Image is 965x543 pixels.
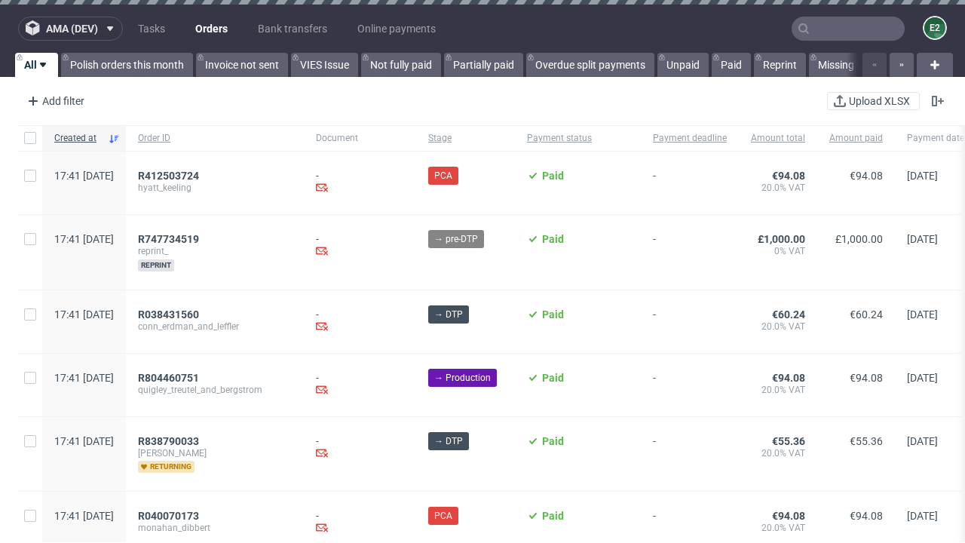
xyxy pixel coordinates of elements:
span: → pre-DTP [434,232,478,246]
span: €94.08 [850,510,883,522]
button: Upload XLSX [827,92,920,110]
a: Online payments [348,17,445,41]
div: Add filter [21,89,87,113]
a: Paid [712,53,751,77]
button: ama (dev) [18,17,123,41]
span: [DATE] [907,435,938,447]
span: Payment status [527,132,629,145]
span: 20.0% VAT [751,522,805,534]
span: Stage [428,132,503,145]
span: €94.08 [772,510,805,522]
span: €55.36 [850,435,883,447]
figcaption: e2 [924,17,945,38]
span: reprint_ [138,245,292,257]
span: Payment deadline [653,132,727,145]
span: returning [138,461,195,473]
a: Partially paid [444,53,523,77]
span: 17:41 [DATE] [54,372,114,384]
span: [DATE] [907,308,938,321]
div: - [316,170,404,196]
span: 0% VAT [751,245,805,257]
a: Bank transfers [249,17,336,41]
span: Amount total [751,132,805,145]
span: ama (dev) [46,23,98,34]
span: Document [316,132,404,145]
span: £1,000.00 [835,233,883,245]
a: Tasks [129,17,174,41]
span: R838790033 [138,435,199,447]
span: [DATE] [907,372,938,384]
span: [DATE] [907,510,938,522]
div: - [316,510,404,536]
span: R412503724 [138,170,199,182]
span: 20.0% VAT [751,321,805,333]
a: Not fully paid [361,53,441,77]
span: R038431560 [138,308,199,321]
div: - [316,308,404,335]
a: VIES Issue [291,53,358,77]
div: - [316,435,404,462]
span: Upload XLSX [846,96,913,106]
a: R038431560 [138,308,202,321]
span: €94.08 [850,372,883,384]
span: R040070173 [138,510,199,522]
span: [DATE] [907,170,938,182]
a: R412503724 [138,170,202,182]
span: [PERSON_NAME] [138,447,292,459]
span: Paid [542,435,564,447]
span: 17:41 [DATE] [54,308,114,321]
a: Orders [186,17,237,41]
a: R804460751 [138,372,202,384]
span: - [653,170,727,196]
span: €94.08 [772,372,805,384]
span: Order ID [138,132,292,145]
span: Paid [542,308,564,321]
span: Paid [542,372,564,384]
span: £1,000.00 [758,233,805,245]
a: R838790033 [138,435,202,447]
a: Polish orders this month [61,53,193,77]
span: €55.36 [772,435,805,447]
span: R804460751 [138,372,199,384]
a: Overdue split payments [526,53,654,77]
div: - [316,372,404,398]
span: conn_erdman_and_leffler [138,321,292,333]
div: - [316,233,404,259]
span: - [653,233,727,271]
span: → DTP [434,434,463,448]
span: quigley_treutel_and_bergstrom [138,384,292,396]
span: - [653,510,727,536]
span: Amount paid [829,132,883,145]
span: €94.08 [850,170,883,182]
span: → DTP [434,308,463,321]
span: 17:41 [DATE] [54,510,114,522]
span: hyatt_keeling [138,182,292,194]
a: R747734519 [138,233,202,245]
a: Unpaid [657,53,709,77]
span: Payment date [907,132,964,145]
span: [DATE] [907,233,938,245]
span: Paid [542,170,564,182]
span: 17:41 [DATE] [54,170,114,182]
span: Paid [542,510,564,522]
span: 20.0% VAT [751,182,805,194]
span: reprint [138,259,174,271]
span: Paid [542,233,564,245]
span: → Production [434,371,491,385]
span: PCA [434,169,452,183]
span: €94.08 [772,170,805,182]
span: €60.24 [772,308,805,321]
span: PCA [434,509,452,523]
span: R747734519 [138,233,199,245]
a: Missing invoice [809,53,898,77]
span: - [653,435,727,473]
span: 17:41 [DATE] [54,435,114,447]
a: All [15,53,58,77]
span: Created at [54,132,102,145]
span: - [653,308,727,335]
a: R040070173 [138,510,202,522]
span: - [653,372,727,398]
span: monahan_dibbert [138,522,292,534]
a: Invoice not sent [196,53,288,77]
span: 20.0% VAT [751,384,805,396]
